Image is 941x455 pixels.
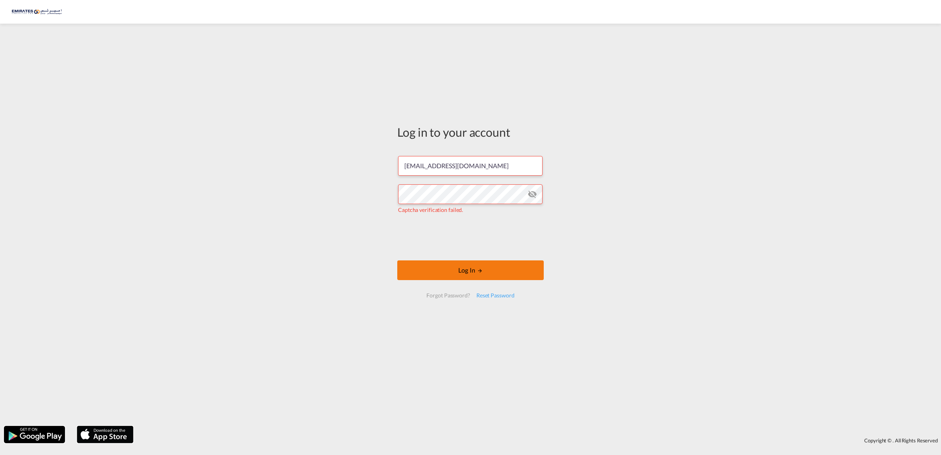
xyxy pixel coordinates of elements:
[473,288,518,303] div: Reset Password
[397,124,544,140] div: Log in to your account
[12,3,65,21] img: c67187802a5a11ec94275b5db69a26e6.png
[398,206,463,213] span: Captcha verification failed.
[423,288,473,303] div: Forgot Password?
[76,425,134,444] img: apple.png
[3,425,66,444] img: google.png
[137,434,941,447] div: Copyright © . All Rights Reserved
[411,222,530,253] iframe: reCAPTCHA
[398,156,543,176] input: Enter email/phone number
[397,260,544,280] button: LOGIN
[528,189,537,199] md-icon: icon-eye-off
